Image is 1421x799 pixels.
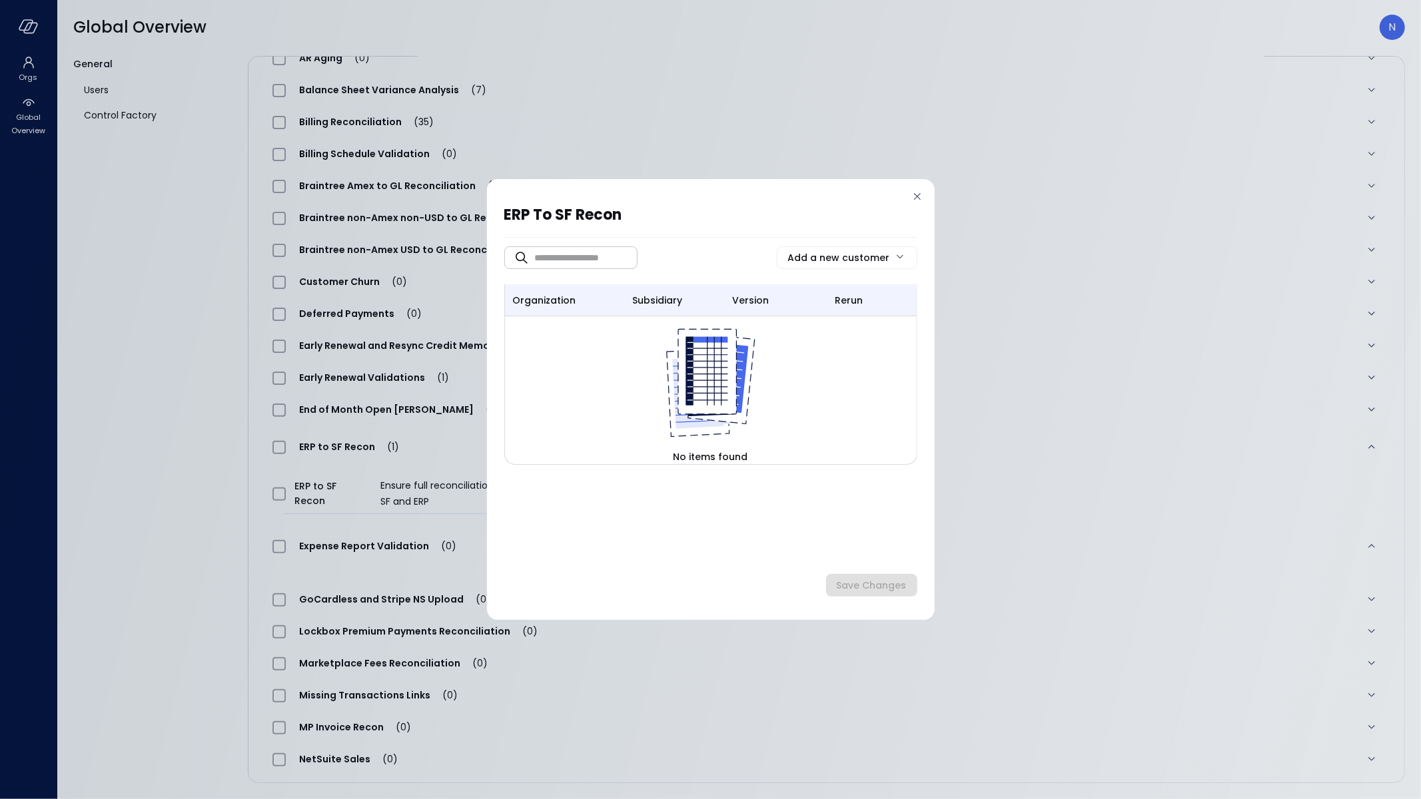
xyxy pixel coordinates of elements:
[504,203,904,237] h2: ERP to SF Recon
[788,247,890,268] div: Add a new customer
[732,293,769,308] span: version
[512,293,576,308] span: organization
[835,293,863,308] span: rerun
[674,449,748,464] span: No items found
[632,293,682,308] span: subsidiary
